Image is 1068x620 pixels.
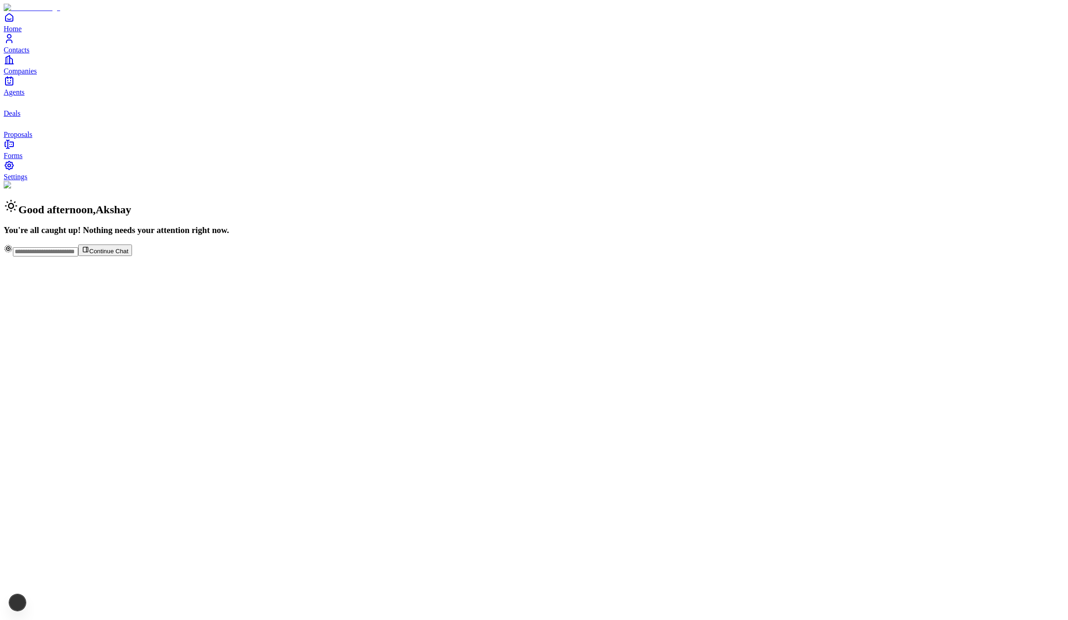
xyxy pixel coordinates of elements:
[4,199,1064,216] h2: Good afternoon , Akshay
[4,109,20,117] span: Deals
[4,25,22,33] span: Home
[78,245,132,256] button: Continue Chat
[4,131,32,138] span: Proposals
[4,46,29,54] span: Contacts
[4,12,1064,33] a: Home
[4,4,60,12] img: Item Brain Logo
[4,88,24,96] span: Agents
[4,152,23,159] span: Forms
[4,118,1064,138] a: proposals
[89,248,128,255] span: Continue Chat
[4,244,1064,256] div: Continue Chat
[4,97,1064,117] a: deals
[4,75,1064,96] a: Agents
[4,160,1064,181] a: Settings
[4,54,1064,75] a: Companies
[4,181,47,189] img: Background
[4,173,28,181] span: Settings
[4,67,37,75] span: Companies
[4,33,1064,54] a: Contacts
[4,139,1064,159] a: Forms
[4,225,1064,235] h3: You're all caught up! Nothing needs your attention right now.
